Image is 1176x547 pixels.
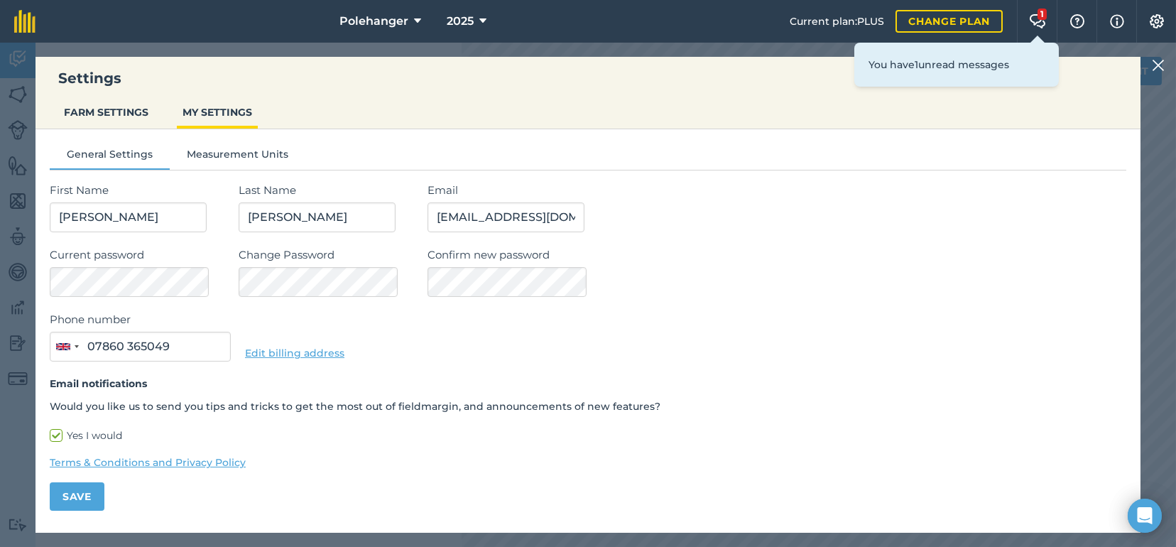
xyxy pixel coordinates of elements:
button: MY SETTINGS [177,99,258,126]
span: 2025 [447,13,474,30]
label: Change Password [239,247,413,264]
span: Current plan : PLUS [790,13,884,29]
img: svg+xml;base64,PHN2ZyB4bWxucz0iaHR0cDovL3d3dy53My5vcmcvMjAwMC9zdmciIHdpZHRoPSIyMiIgaGVpZ2h0PSIzMC... [1152,57,1165,74]
button: Save [50,482,104,511]
label: Confirm new password [428,247,1126,264]
label: Last Name [239,182,413,199]
button: Selected country [50,332,83,361]
h3: Settings [36,68,1140,88]
a: Change plan [895,10,1003,33]
label: Phone number [50,311,231,328]
h4: Email notifications [50,376,1126,391]
p: Would you like us to send you tips and tricks to get the most out of fieldmargin, and announcemen... [50,399,1126,414]
img: Two speech bubbles overlapping with the left bubble in the forefront [1029,14,1046,28]
label: Email [428,182,1126,199]
button: Measurement Units [170,146,305,168]
div: 1 [1038,9,1047,20]
button: FARM SETTINGS [58,99,154,126]
span: Polehanger [339,13,408,30]
input: 07400 123456 [50,332,231,362]
button: General Settings [50,146,170,168]
img: A cog icon [1148,14,1165,28]
label: First Name [50,182,224,199]
label: Current password [50,247,224,264]
img: fieldmargin Logo [14,10,36,33]
img: svg+xml;base64,PHN2ZyB4bWxucz0iaHR0cDovL3d3dy53My5vcmcvMjAwMC9zdmciIHdpZHRoPSIxNyIgaGVpZ2h0PSIxNy... [1110,13,1124,30]
label: Yes I would [50,428,1126,443]
div: Open Intercom Messenger [1128,499,1162,533]
p: You have 1 unread messages [869,57,1045,72]
a: Edit billing address [245,347,344,359]
a: Terms & Conditions and Privacy Policy [50,455,1126,470]
img: A question mark icon [1069,14,1086,28]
